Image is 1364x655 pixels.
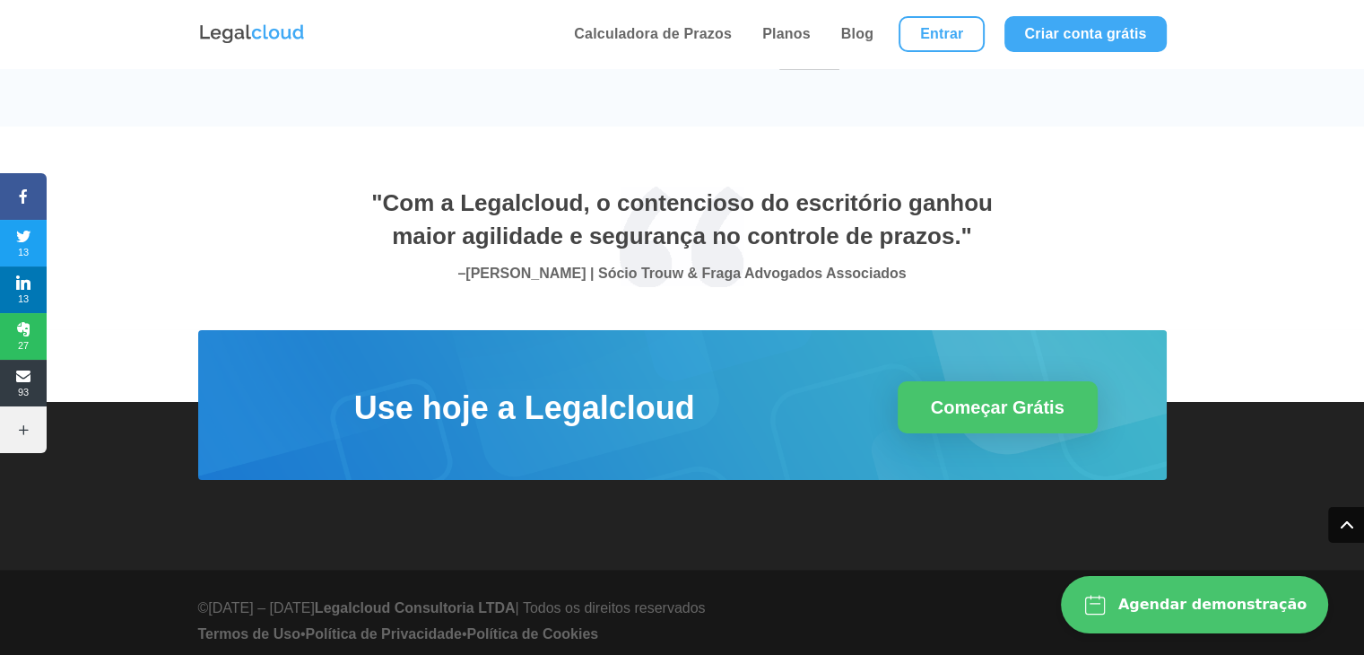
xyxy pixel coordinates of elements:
[899,16,985,52] a: Entrar
[1004,16,1166,52] a: Criar conta grátis
[198,22,306,46] img: Logo da Legalcloud
[198,626,300,642] a: Termos de Uso
[315,600,516,616] strong: Legalcloud Consultoria LTDA
[306,626,462,642] a: Política de Privacidade
[466,626,598,642] a: Política de Cookies
[369,261,996,287] p: [PERSON_NAME] | Sócio Trouw & Fraga Advogados Associados
[234,386,815,440] h2: Use hoje a Legalcloud
[457,266,465,281] span: –
[898,381,1098,433] a: Começar Grátis
[371,189,993,249] span: "Com a Legalcloud, o contencioso do escritório ganhou maior agilidade e segurança no controle de ...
